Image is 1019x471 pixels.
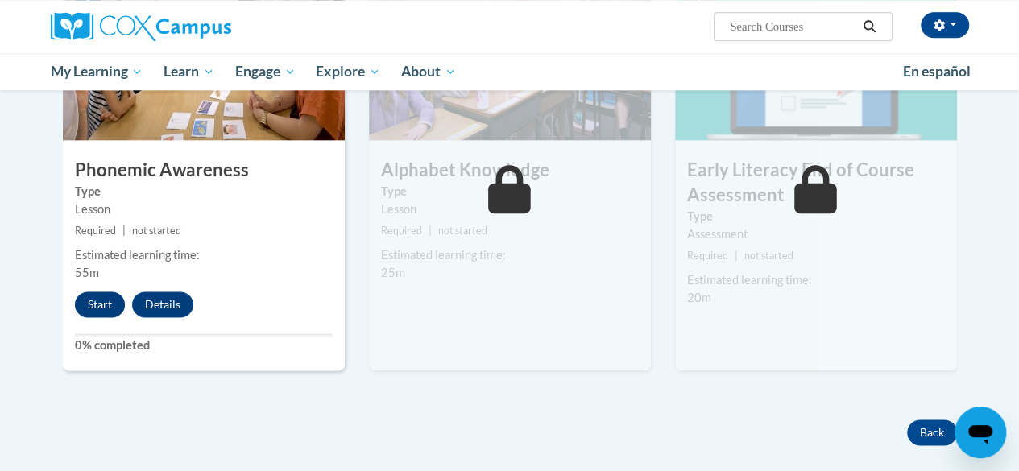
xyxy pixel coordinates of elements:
h3: Alphabet Knowledge [369,158,651,183]
span: | [429,225,432,237]
div: Lesson [75,200,333,218]
div: Estimated learning time: [381,246,639,264]
span: not started [132,225,181,237]
a: About [391,53,466,90]
a: Cox Campus [51,12,341,41]
label: Type [75,183,333,200]
span: My Learning [50,62,143,81]
a: Engage [225,53,306,90]
iframe: Button to launch messaging window, conversation in progress [955,407,1006,458]
span: 55m [75,266,99,279]
span: | [122,225,126,237]
span: Engage [235,62,296,81]
label: 0% completed [75,337,333,354]
a: Explore [305,53,391,90]
button: Search [857,17,881,36]
div: Estimated learning time: [75,246,333,264]
button: Start [75,291,125,317]
h3: Early Literacy End of Course Assessment [675,158,957,208]
div: Assessment [687,225,945,243]
a: My Learning [40,53,154,90]
span: Required [75,225,116,237]
span: En español [903,63,971,80]
h3: Phonemic Awareness [63,158,345,183]
span: Required [687,250,728,262]
div: Main menu [39,53,981,90]
span: | [735,250,738,262]
img: Cox Campus [51,12,231,41]
label: Type [687,208,945,225]
span: 25m [381,266,405,279]
div: Lesson [381,200,639,218]
div: Estimated learning time: [687,271,945,289]
span: 20m [687,291,711,304]
span: Explore [316,62,380,81]
a: En español [893,55,981,89]
input: Search Courses [728,17,857,36]
span: Required [381,225,422,237]
span: Learn [164,62,214,81]
a: Learn [153,53,225,90]
button: Account Settings [921,12,969,38]
span: About [401,62,456,81]
span: not started [744,250,793,262]
button: Back [907,419,957,445]
label: Type [381,183,639,200]
span: not started [438,225,487,237]
button: Details [132,291,193,317]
